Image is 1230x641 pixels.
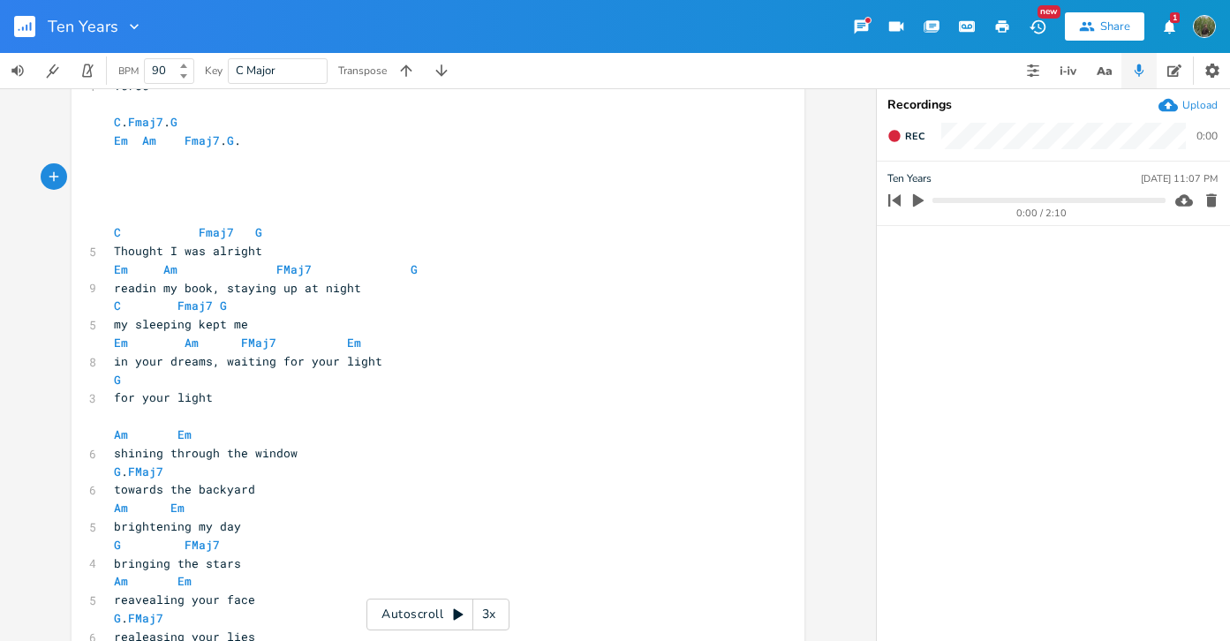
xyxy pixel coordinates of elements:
[1038,5,1060,19] div: New
[114,481,255,497] span: towards the backyard
[241,335,276,351] span: FMaj7
[114,335,128,351] span: Em
[1182,98,1218,112] div: Upload
[114,298,121,313] span: C
[114,426,128,442] span: Am
[918,208,1166,218] div: 0:00 / 2:10
[114,389,213,405] span: for your light
[118,66,139,76] div: BPM
[1196,131,1218,141] div: 0:00
[236,63,275,79] span: C Major
[1151,11,1187,42] button: 1
[170,500,185,516] span: Em
[114,132,241,148] span: . .
[1170,12,1180,23] div: 1
[338,65,387,76] div: Transpose
[473,599,505,630] div: 3x
[114,518,241,534] span: brightening my day
[114,280,361,296] span: readin my book, staying up at night
[347,335,361,351] span: Em
[48,19,118,34] span: Ten Years
[128,464,163,479] span: FMaj7
[905,130,924,143] span: Rec
[114,114,121,130] span: C
[177,298,213,313] span: Fmaj7
[114,464,177,479] span: .
[114,610,121,626] span: G
[411,261,418,277] span: G
[114,610,177,626] span: .
[114,261,128,277] span: Em
[114,353,382,369] span: in your dreams, waiting for your light
[114,224,121,240] span: C
[366,599,509,630] div: Autoscroll
[128,610,163,626] span: FMaj7
[227,132,234,148] span: G
[114,555,241,571] span: bringing the stars
[142,132,156,148] span: Am
[114,537,121,553] span: G
[114,592,255,607] span: reavealing your face
[205,65,223,76] div: Key
[1065,12,1144,41] button: Share
[255,224,262,240] span: G
[170,114,177,130] span: G
[185,537,220,553] span: FMaj7
[199,224,234,240] span: Fmaj7
[177,573,192,589] span: Em
[114,500,128,516] span: Am
[1020,11,1055,42] button: New
[114,316,248,332] span: my sleeping kept me
[185,335,199,351] span: Am
[220,298,227,313] span: G
[1141,174,1218,184] div: [DATE] 11:07 PM
[276,261,312,277] span: FMaj7
[114,243,262,259] span: Thought I was alright
[887,99,1219,111] div: Recordings
[128,114,163,130] span: Fmaj7
[114,78,149,94] span: Verse
[880,122,932,150] button: Rec
[163,261,177,277] span: Am
[1193,15,1216,38] img: Jackie Stendel
[177,426,192,442] span: Em
[114,372,121,388] span: G
[887,170,932,187] span: Ten Years
[114,132,128,148] span: Em
[114,114,177,130] span: . .
[114,445,298,461] span: shining through the window
[114,464,121,479] span: G
[1100,19,1130,34] div: Share
[114,573,128,589] span: Am
[185,132,220,148] span: Fmaj7
[1158,95,1218,115] button: Upload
